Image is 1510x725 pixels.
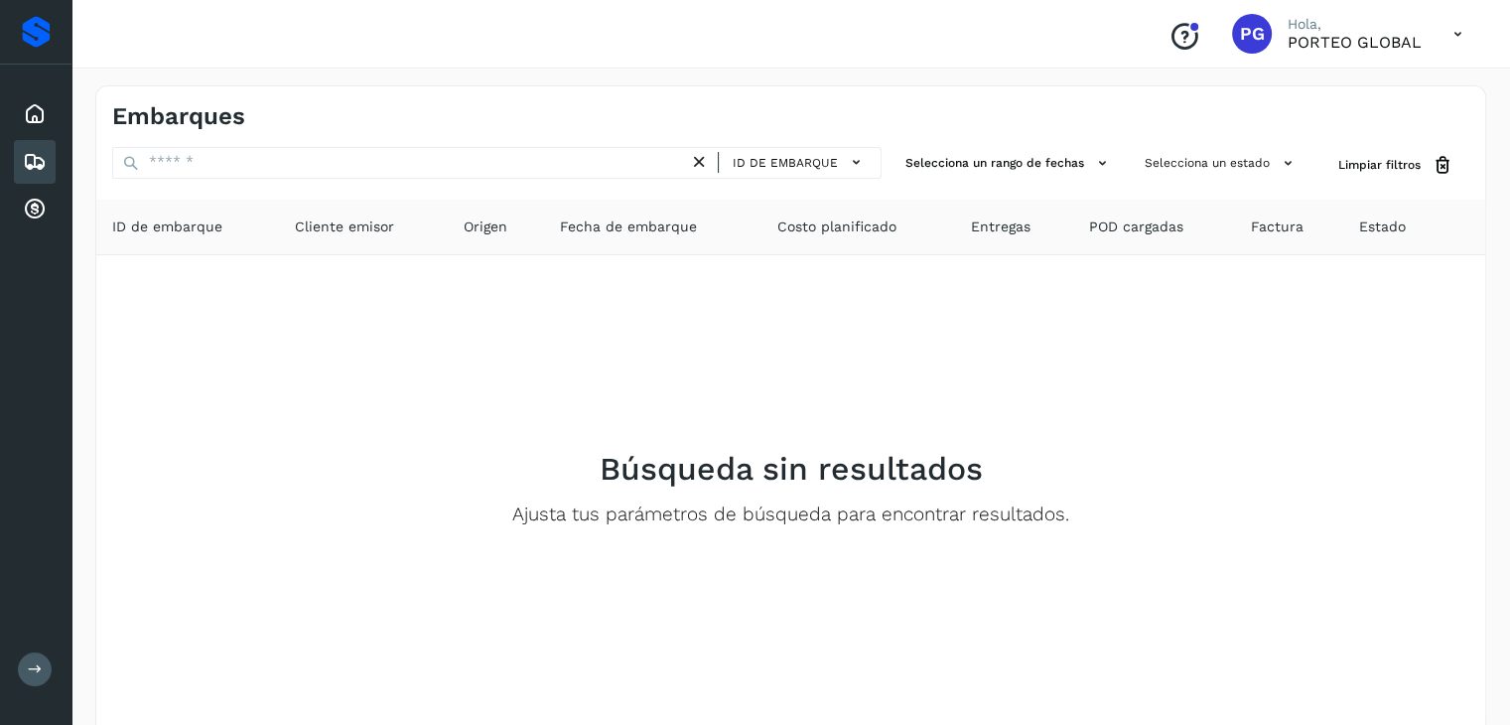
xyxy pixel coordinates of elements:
[295,217,394,237] span: Cliente emisor
[600,450,983,488] h2: Búsqueda sin resultados
[897,147,1121,180] button: Selecciona un rango de fechas
[112,102,245,131] h4: Embarques
[777,217,896,237] span: Costo planificado
[733,154,838,172] span: ID de embarque
[1288,33,1422,52] p: PORTEO GLOBAL
[1251,217,1304,237] span: Factura
[1137,147,1306,180] button: Selecciona un estado
[464,217,507,237] span: Origen
[1338,156,1421,174] span: Limpiar filtros
[112,217,222,237] span: ID de embarque
[1359,217,1406,237] span: Estado
[1322,147,1469,184] button: Limpiar filtros
[560,217,697,237] span: Fecha de embarque
[512,504,1069,526] p: Ajusta tus parámetros de búsqueda para encontrar resultados.
[14,140,56,184] div: Embarques
[14,92,56,136] div: Inicio
[14,188,56,231] div: Cuentas por cobrar
[1288,16,1422,33] p: Hola,
[1089,217,1183,237] span: POD cargadas
[727,148,873,177] button: ID de embarque
[971,217,1030,237] span: Entregas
